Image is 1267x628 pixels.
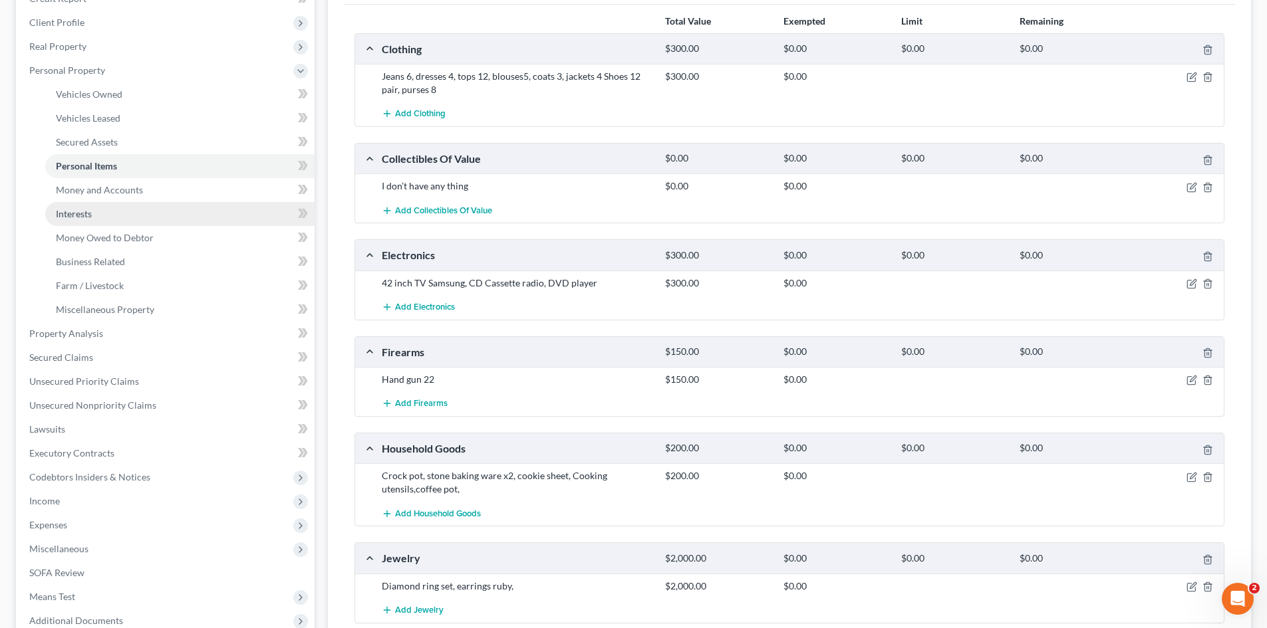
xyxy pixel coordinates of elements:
[375,276,658,290] div: 42 inch TV Samsung, CD Cassette radio, DVD player
[395,508,481,519] span: Add Household Goods
[29,423,65,435] span: Lawsuits
[29,495,60,506] span: Income
[45,226,315,250] a: Money Owed to Debtor
[895,43,1012,55] div: $0.00
[45,82,315,106] a: Vehicles Owned
[1249,583,1260,593] span: 2
[1222,583,1254,615] iframe: Intercom live chat
[777,179,895,193] div: $0.00
[375,441,658,455] div: Household Goods
[777,152,895,165] div: $0.00
[29,447,114,459] span: Executory Contracts
[777,552,895,565] div: $0.00
[375,248,658,262] div: Electronics
[658,469,776,482] div: $200.00
[375,70,658,96] div: Jeans 6, dresses 4, tops 12, blouses5, coats 3, jackets 4 Shoes 12 pair, purses 8
[375,551,658,565] div: Jewelry
[29,615,123,626] span: Additional Documents
[1013,43,1131,55] div: $0.00
[45,274,315,298] a: Farm / Livestock
[658,442,776,455] div: $200.00
[395,205,492,216] span: Add Collectibles Of Value
[19,393,315,417] a: Unsecured Nonpriority Claims
[658,579,776,593] div: $2,000.00
[658,249,776,262] div: $300.00
[29,567,84,578] span: SOFA Review
[658,70,776,83] div: $300.00
[395,399,448,409] span: Add Firearms
[777,346,895,358] div: $0.00
[382,295,455,320] button: Add Electronics
[395,302,455,312] span: Add Electronics
[56,208,92,219] span: Interests
[45,106,315,130] a: Vehicles Leased
[56,256,125,267] span: Business Related
[382,598,444,623] button: Add Jewelry
[901,15,922,27] strong: Limit
[375,42,658,56] div: Clothing
[375,179,658,193] div: I don’t have any thing
[382,102,446,126] button: Add Clothing
[777,579,895,593] div: $0.00
[658,552,776,565] div: $2,000.00
[777,70,895,83] div: $0.00
[19,346,315,369] a: Secured Claims
[1013,552,1131,565] div: $0.00
[29,591,75,602] span: Means Test
[1013,249,1131,262] div: $0.00
[382,501,481,526] button: Add Household Goods
[777,373,895,386] div: $0.00
[19,369,315,393] a: Unsecured Priority Claims
[895,442,1012,455] div: $0.00
[395,605,444,615] span: Add Jewelry
[29,64,105,76] span: Personal Property
[45,250,315,274] a: Business Related
[395,109,446,120] span: Add Clothing
[658,179,776,193] div: $0.00
[56,184,143,195] span: Money and Accounts
[777,249,895,262] div: $0.00
[45,130,315,154] a: Secured Assets
[658,373,776,386] div: $150.00
[29,519,67,530] span: Expenses
[29,471,150,482] span: Codebtors Insiders & Notices
[1013,442,1131,455] div: $0.00
[56,304,154,315] span: Miscellaneous Property
[29,328,103,339] span: Property Analysis
[895,346,1012,358] div: $0.00
[29,352,93,363] span: Secured Claims
[895,249,1012,262] div: $0.00
[783,15,825,27] strong: Exempted
[56,232,154,243] span: Money Owed to Debtor
[658,276,776,290] div: $300.00
[895,552,1012,565] div: $0.00
[56,88,122,100] span: Vehicles Owned
[56,160,117,171] span: Personal Items
[1020,15,1063,27] strong: Remaining
[19,561,315,585] a: SOFA Review
[29,41,86,52] span: Real Property
[19,417,315,441] a: Lawsuits
[658,346,776,358] div: $150.00
[1013,346,1131,358] div: $0.00
[56,112,120,124] span: Vehicles Leased
[19,441,315,465] a: Executory Contracts
[665,15,711,27] strong: Total Value
[29,17,84,28] span: Client Profile
[19,322,315,346] a: Property Analysis
[56,280,124,291] span: Farm / Livestock
[1013,152,1131,165] div: $0.00
[375,152,658,165] div: Collectibles Of Value
[29,543,88,554] span: Miscellaneous
[777,442,895,455] div: $0.00
[658,152,776,165] div: $0.00
[658,43,776,55] div: $300.00
[29,399,156,411] span: Unsecured Nonpriority Claims
[375,579,658,593] div: Diamond ring set, earrings ruby,
[375,373,658,386] div: Hand gun 22
[45,178,315,202] a: Money and Accounts
[382,391,448,416] button: Add Firearms
[45,154,315,178] a: Personal Items
[56,136,118,148] span: Secured Assets
[777,43,895,55] div: $0.00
